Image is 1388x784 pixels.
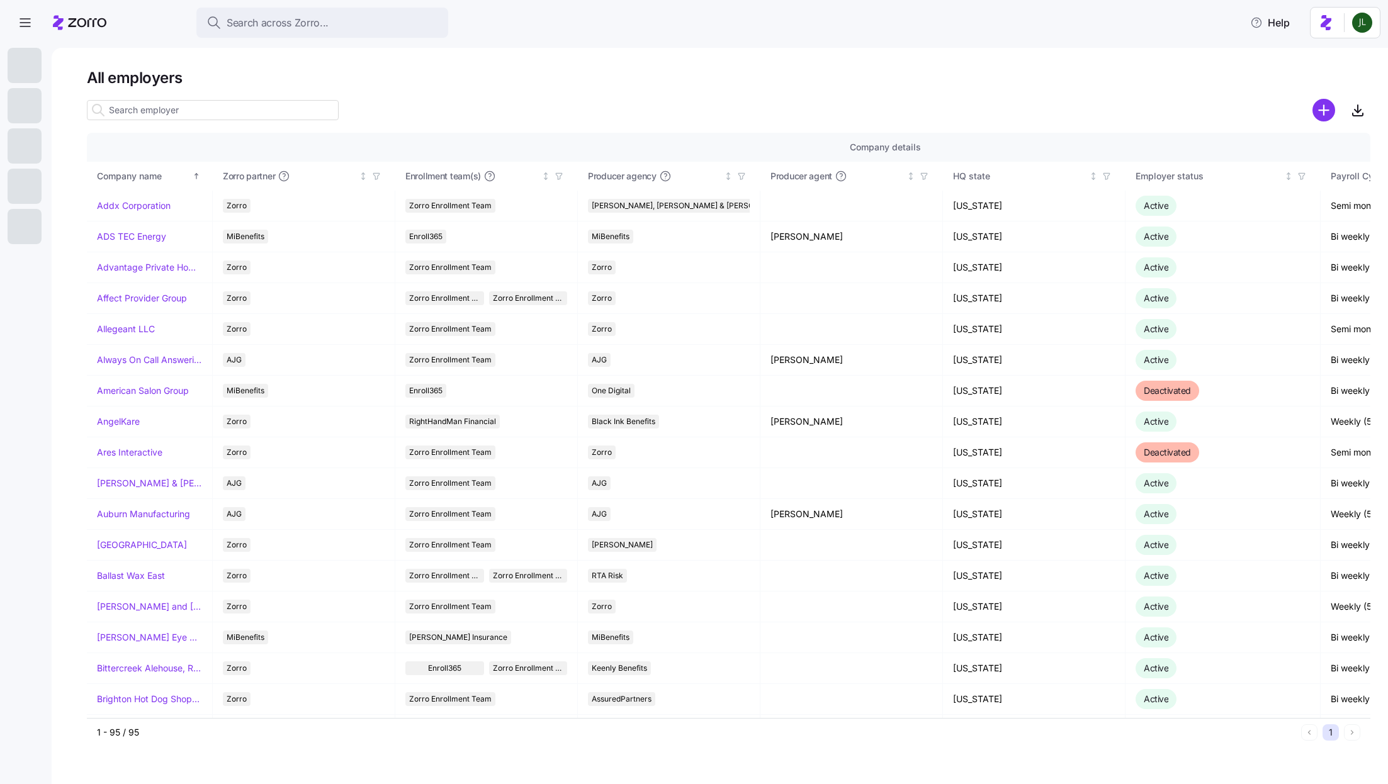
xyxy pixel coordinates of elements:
a: Advantage Private Home Care [97,261,202,274]
span: Zorro [592,445,612,459]
span: Zorro [227,322,247,336]
span: Zorro [227,199,247,213]
span: Active [1144,693,1168,704]
span: AJG [227,507,242,521]
a: ADS TEC Energy [97,230,166,243]
span: Search across Zorro... [227,15,329,31]
a: AngelKare [97,415,140,428]
a: [GEOGRAPHIC_DATA] [97,539,187,551]
span: Zorro [227,661,247,675]
span: Zorro Enrollment Team [409,260,492,274]
td: [US_STATE] [943,283,1126,314]
th: Zorro partnerNot sorted [213,162,395,191]
th: HQ stateNot sorted [943,162,1126,191]
td: [US_STATE] [943,221,1126,252]
span: Help [1250,15,1290,30]
div: Sorted ascending [192,172,201,181]
td: [US_STATE] [943,591,1126,622]
a: Always On Call Answering Service [97,354,202,366]
span: Active [1144,262,1168,272]
span: RightHandMan Financial [409,415,496,428]
span: Zorro Enrollment Team [409,291,480,305]
td: [PERSON_NAME] [760,499,943,530]
td: [US_STATE] [943,191,1126,221]
div: Not sorted [906,172,915,181]
span: Zorro partner [223,170,275,182]
td: [US_STATE] [943,376,1126,406]
span: Zorro Enrollment Team [493,661,564,675]
span: Active [1144,632,1168,642]
span: Zorro [227,692,247,706]
td: [US_STATE] [943,653,1126,684]
a: Ballast Wax East [97,569,165,582]
td: [US_STATE] [943,499,1126,530]
span: Active [1144,539,1168,550]
img: d9b9d5af0451fe2f8c405234d2cf2198 [1352,13,1372,33]
span: Deactivated [1144,385,1191,396]
span: Zorro [227,600,247,613]
span: Active [1144,570,1168,581]
a: [PERSON_NAME] and [PERSON_NAME]'s Furniture [97,600,202,613]
a: Bittercreek Alehouse, Red Feather Lounge, Diablo & Sons Saloon [97,662,202,675]
a: Ares Interactive [97,446,162,459]
span: Zorro Enrollment Experts [493,291,564,305]
span: Zorro [227,260,247,274]
a: Affect Provider Group [97,292,187,305]
span: Enrollment team(s) [405,170,481,182]
td: [US_STATE] [943,561,1126,591]
th: Enrollment team(s)Not sorted [395,162,578,191]
td: [PERSON_NAME] [760,406,943,437]
span: Zorro [592,322,612,336]
span: RTA Risk [592,569,623,583]
button: Help [1240,10,1300,35]
a: Addx Corporation [97,199,171,212]
span: One Digital [592,384,631,398]
td: [US_STATE] [943,622,1126,653]
span: Active [1144,323,1168,334]
div: Not sorted [1284,172,1293,181]
div: Not sorted [541,172,550,181]
span: AJG [227,353,242,367]
span: Zorro [227,569,247,583]
span: AJG [592,476,607,490]
span: Zorro Enrollment Team [409,353,492,367]
div: 1 - 95 / 95 [97,726,1296,739]
td: [PERSON_NAME] [760,221,943,252]
button: Next page [1344,724,1360,741]
span: Enroll365 [428,661,461,675]
span: MiBenefits [227,384,264,398]
span: Active [1144,416,1168,427]
th: Company nameSorted ascending [87,162,213,191]
span: Active [1144,293,1168,303]
span: MiBenefits [227,630,264,644]
span: Producer agency [588,170,657,182]
span: Zorro Enrollment Team [409,445,492,459]
td: [US_STATE] [943,715,1126,746]
span: AJG [592,507,607,521]
span: [PERSON_NAME], [PERSON_NAME] & [PERSON_NAME] [592,199,787,213]
span: Active [1144,508,1168,519]
a: Auburn Manufacturing [97,508,190,520]
span: Zorro [227,291,247,305]
span: Zorro [227,538,247,552]
div: Employer status [1136,169,1282,183]
td: [US_STATE] [943,468,1126,499]
span: Zorro Enrollment Team [409,199,492,213]
input: Search employer [87,100,339,120]
span: Zorro Enrollment Team [409,569,480,583]
th: Producer agentNot sorted [760,162,943,191]
span: Producer agent [770,170,832,182]
h1: All employers [87,68,1370,87]
svg: add icon [1312,99,1335,121]
span: Active [1144,354,1168,365]
span: Keenly Benefits [592,661,647,675]
span: Zorro Enrollment Experts [493,569,564,583]
td: [US_STATE] [943,314,1126,345]
td: [US_STATE] [943,684,1126,715]
div: Company name [97,169,190,183]
span: [PERSON_NAME] Insurance [409,630,507,644]
span: MiBenefits [592,630,629,644]
span: Zorro Enrollment Team [409,507,492,521]
span: Active [1144,200,1168,211]
span: MiBenefits [227,230,264,244]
